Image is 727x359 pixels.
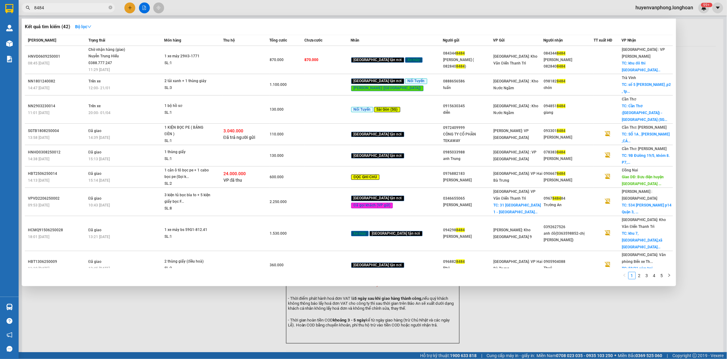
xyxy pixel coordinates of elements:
[557,150,566,154] span: 8484
[164,149,211,156] div: 1 thùng giấy
[443,265,493,272] div: Phú
[443,177,493,184] div: [PERSON_NAME]
[553,196,561,201] span: 8484
[443,195,493,202] div: 0346655065
[544,202,594,208] div: Trường An
[622,38,636,42] span: VP Nhận
[28,128,87,134] div: SGTB1808250004
[651,272,658,279] li: 4
[223,128,243,133] span: 3.040.000
[88,53,135,66] div: Nuyễn Trung Hiếu 0388.777.247
[456,259,465,264] span: 8484
[494,171,543,183] span: [GEOGRAPHIC_DATA]: VP Hai Bà Trưng
[223,178,242,183] span: VP đã thu
[28,78,87,85] div: NN1801240082
[88,47,135,53] div: Chờ nhận hàng (giao)
[28,178,49,183] span: 14:13 [DATE]
[644,272,650,279] a: 3
[594,38,613,42] span: TT xuất HĐ
[6,40,13,47] img: warehouse-icon
[88,235,110,239] span: 13:21 [DATE]
[443,131,493,144] div: CÔNG TY CỔ PHẦN TEKAWAY
[28,111,49,115] span: 11:01 [DATE]
[88,79,101,83] span: Trên xe
[28,149,87,156] div: HNHD0308250012
[88,38,105,42] span: Trạng thái
[494,203,541,214] span: TC: 31 [GEOGRAPHIC_DATA] 1 - [GEOGRAPHIC_DATA]...
[88,203,110,207] span: 10:43 [DATE]
[494,79,539,90] span: [GEOGRAPHIC_DATA] : Kho Nước Ngầm
[622,104,667,122] span: TC: Cần Thơ ([GEOGRAPHIC_DATA]) - [GEOGRAPHIC_DATA] (SG...
[666,272,673,279] li: Next Page
[544,171,594,177] div: 090667
[28,157,49,161] span: 14:38 [DATE]
[557,51,566,55] span: 8484
[164,227,211,233] div: 1 xe máy bs 59G1-812.41
[544,149,594,156] div: 078383
[164,180,211,187] div: SL: 2
[557,79,566,83] span: 8484
[544,78,594,85] div: 098182
[304,38,323,42] span: Chưa cước
[405,57,423,63] span: Xe máy
[494,189,536,201] span: [GEOGRAPHIC_DATA]: VP Văn Điển Thanh Trì
[351,231,369,237] span: Xe máy
[351,57,404,63] span: [GEOGRAPHIC_DATA] tận nơi
[443,202,493,208] div: [PERSON_NAME]
[443,125,493,131] div: 0972409999
[223,135,255,140] span: Đã trả người gửi
[28,61,49,65] span: 08:45 [DATE]
[70,22,96,32] button: Bộ lọcdown
[494,228,532,239] span: [PERSON_NAME]: Kho [GEOGRAPHIC_DATA] 9
[88,171,102,176] span: Đã giao
[557,129,566,133] span: 8484
[622,175,664,186] span: Giao DĐ: Bưu điện huyện [GEOGRAPHIC_DATA] ...
[651,272,658,279] a: 4
[443,38,459,42] span: Người gửi
[351,263,404,268] span: [GEOGRAPHIC_DATA] tận nơi
[544,195,594,202] div: 0967 84
[26,6,30,10] span: search
[456,64,465,69] span: 8484
[405,78,427,84] span: Nối Tuyến
[544,265,594,272] div: Thuỷ
[28,235,49,239] span: 18:01 [DATE]
[666,272,673,279] button: right
[164,109,211,116] div: SL: 1
[88,259,102,264] span: Đã giao
[456,51,465,55] span: 8484
[493,38,505,42] span: VP Gửi
[544,156,594,162] div: [PERSON_NAME]
[494,150,537,161] span: [GEOGRAPHIC_DATA] : VP [GEOGRAPHIC_DATA]
[88,135,110,140] span: 14:39 [DATE]
[544,259,594,265] div: 0905904088
[443,103,493,109] div: 0915630345
[164,103,211,109] div: 1 bộ hồ sơ
[443,50,493,57] div: 084344
[544,85,594,91] div: chón
[443,57,493,70] div: [PERSON_NAME] ( 082840 )
[109,6,112,9] span: close-circle
[109,5,112,11] span: close-circle
[28,259,87,265] div: HBT1306250009
[270,263,284,267] span: 360.000
[443,109,493,116] div: diễn
[6,56,13,62] img: solution-icon
[622,97,636,101] span: Cần Thơ
[305,58,319,62] span: 870.000
[443,78,493,85] div: 0888656586
[28,86,49,90] span: 14:47 [DATE]
[351,107,373,113] span: Nối Tuyến
[6,25,13,31] img: warehouse-icon
[443,259,493,265] div: 096882
[443,149,493,156] div: 0985033988
[557,64,566,69] span: 8484
[629,272,635,279] a: 1
[443,233,493,240] div: [PERSON_NAME]
[164,258,211,265] div: 2 thùng giấy (điều hoà)
[164,167,211,180] div: 1 cản ô tô bọc pe + 1 cabo bọc pe (Gọi k...
[28,135,49,140] span: 13:58 [DATE]
[351,196,404,201] span: [GEOGRAPHIC_DATA] tận nơi
[28,195,87,202] div: VPVD2206250002
[164,265,211,272] div: SL: 2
